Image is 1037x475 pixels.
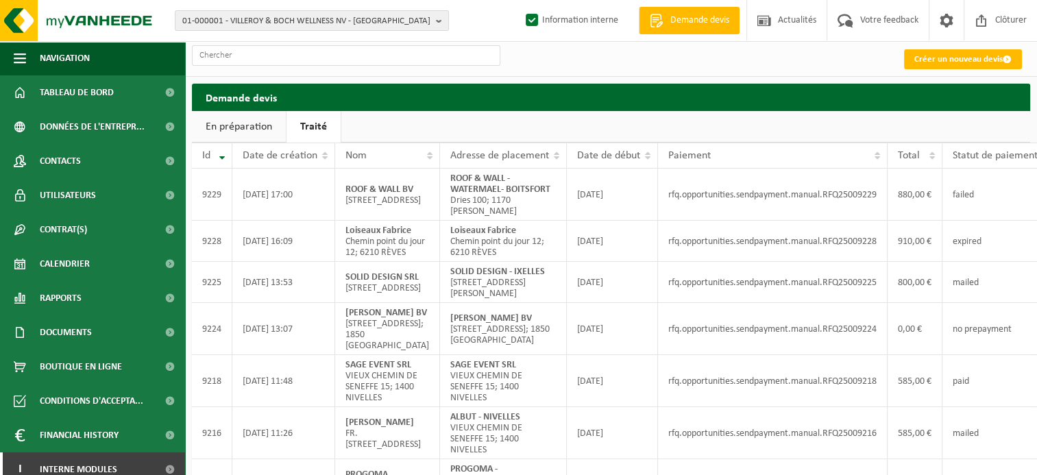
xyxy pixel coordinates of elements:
[335,303,440,355] td: [STREET_ADDRESS]; 1850 [GEOGRAPHIC_DATA]
[192,262,232,303] td: 9225
[888,169,942,221] td: 880,00 €
[577,150,640,161] span: Date de début
[450,360,516,370] strong: SAGE EVENT SRL
[440,221,567,262] td: Chemin point du jour 12; 6210 RÈVES
[40,212,87,247] span: Contrat(s)
[888,262,942,303] td: 800,00 €
[40,144,81,178] span: Contacts
[888,407,942,459] td: 585,00 €
[345,417,414,428] strong: [PERSON_NAME]
[202,150,210,161] span: Id
[40,178,96,212] span: Utilisateurs
[888,303,942,355] td: 0,00 €
[450,412,520,422] strong: ALBUT - NIVELLES
[904,49,1022,69] a: Créer un nouveau devis
[335,262,440,303] td: [STREET_ADDRESS]
[567,262,658,303] td: [DATE]
[567,303,658,355] td: [DATE]
[40,418,119,452] span: Financial History
[345,226,411,236] strong: Loiseaux Fabrice
[450,150,549,161] span: Adresse de placement
[345,308,427,318] strong: [PERSON_NAME] BV
[192,221,232,262] td: 9228
[232,169,335,221] td: [DATE] 17:00
[192,303,232,355] td: 9224
[953,324,1012,334] span: no prepayment
[192,407,232,459] td: 9216
[40,315,92,350] span: Documents
[40,350,122,384] span: Boutique en ligne
[639,7,740,34] a: Demande devis
[440,303,567,355] td: [STREET_ADDRESS]; 1850 [GEOGRAPHIC_DATA]
[335,407,440,459] td: FR. [STREET_ADDRESS]
[658,407,888,459] td: rfq.opportunities.sendpayment.manual.RFQ25009216
[192,45,500,66] input: Chercher
[658,262,888,303] td: rfq.opportunities.sendpayment.manual.RFQ25009225
[40,247,90,281] span: Calendrier
[658,169,888,221] td: rfq.opportunities.sendpayment.manual.RFQ25009229
[232,407,335,459] td: [DATE] 11:26
[232,262,335,303] td: [DATE] 13:53
[567,221,658,262] td: [DATE]
[567,169,658,221] td: [DATE]
[175,10,449,31] button: 01-000001 - VILLEROY & BOCH WELLNESS NV - [GEOGRAPHIC_DATA]
[888,355,942,407] td: 585,00 €
[440,407,567,459] td: VIEUX CHEMIN DE SENEFFE 15; 1400 NIVELLES
[192,111,286,143] a: En préparation
[440,169,567,221] td: Dries 100; 1170 [PERSON_NAME]
[450,267,545,277] strong: SOLID DESIGN - IXELLES
[450,173,550,195] strong: ROOF & WALL - WATERMAEL- BOITSFORT
[953,278,979,288] span: mailed
[953,190,974,200] span: failed
[40,110,145,144] span: Données de l'entrepr...
[345,184,413,195] strong: ROOF & WALL BV
[953,376,969,387] span: paid
[953,428,979,439] span: mailed
[440,262,567,303] td: [STREET_ADDRESS][PERSON_NAME]
[335,169,440,221] td: [STREET_ADDRESS]
[40,384,143,418] span: Conditions d'accepta...
[40,75,114,110] span: Tableau de bord
[658,355,888,407] td: rfq.opportunities.sendpayment.manual.RFQ25009218
[567,407,658,459] td: [DATE]
[567,355,658,407] td: [DATE]
[232,303,335,355] td: [DATE] 13:07
[898,150,920,161] span: Total
[243,150,317,161] span: Date de création
[953,236,981,247] span: expired
[335,355,440,407] td: VIEUX CHEMIN DE SENEFFE 15; 1400 NIVELLES
[192,169,232,221] td: 9229
[450,226,516,236] strong: Loiseaux Fabrice
[658,303,888,355] td: rfq.opportunities.sendpayment.manual.RFQ25009224
[286,111,341,143] a: Traité
[667,14,733,27] span: Demande devis
[345,150,367,161] span: Nom
[40,41,90,75] span: Navigation
[888,221,942,262] td: 910,00 €
[192,84,1030,110] h2: Demande devis
[345,272,419,282] strong: SOLID DESIGN SRL
[450,313,532,324] strong: [PERSON_NAME] BV
[182,11,430,32] span: 01-000001 - VILLEROY & BOCH WELLNESS NV - [GEOGRAPHIC_DATA]
[345,360,411,370] strong: SAGE EVENT SRL
[440,355,567,407] td: VIEUX CHEMIN DE SENEFFE 15; 1400 NIVELLES
[523,10,618,31] label: Information interne
[232,355,335,407] td: [DATE] 11:48
[668,150,711,161] span: Paiement
[192,355,232,407] td: 9218
[658,221,888,262] td: rfq.opportunities.sendpayment.manual.RFQ25009228
[232,221,335,262] td: [DATE] 16:09
[335,221,440,262] td: Chemin point du jour 12; 6210 RÈVES
[40,281,82,315] span: Rapports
